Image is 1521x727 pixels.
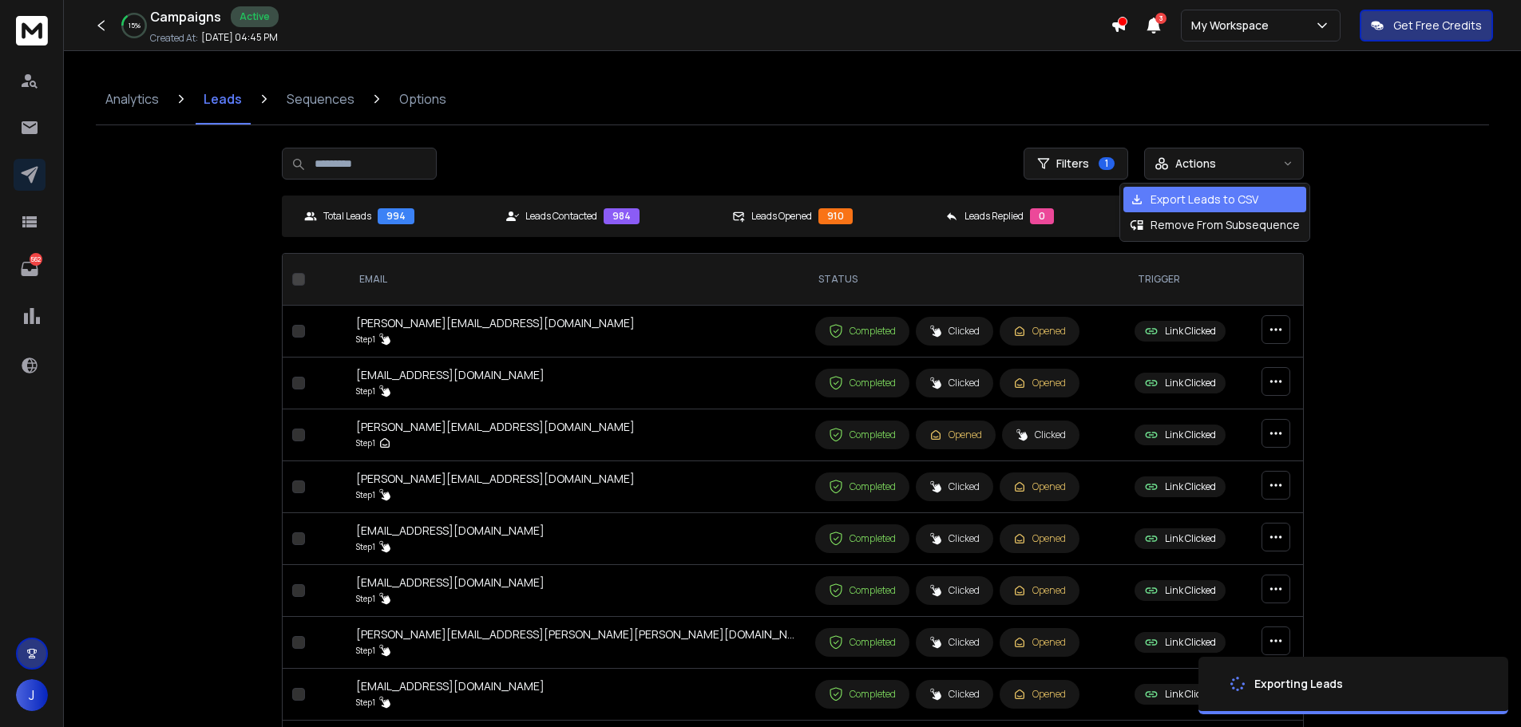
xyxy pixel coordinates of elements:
span: 3 [1155,13,1166,24]
p: Created At: [150,32,198,45]
div: Clicked [929,688,980,701]
div: Clicked [929,480,980,493]
p: Step 1 [356,331,375,347]
a: 562 [14,253,46,285]
div: Completed [829,687,896,701]
p: Leads [204,89,242,109]
th: TRIGGER [1125,254,1249,306]
td: [EMAIL_ADDRESS][DOMAIN_NAME] [347,669,806,721]
p: My Workspace [1191,18,1275,34]
td: [PERSON_NAME][EMAIL_ADDRESS][PERSON_NAME][PERSON_NAME][DOMAIN_NAME] [347,617,806,669]
div: Completed [829,376,896,390]
div: Opened [1013,584,1066,597]
p: Total Leads [323,210,371,223]
button: J [16,679,48,711]
p: Step 1 [356,591,375,606]
div: Opened [1013,688,1066,701]
p: Link Clicked [1165,429,1216,441]
div: Exporting Leads [1254,676,1343,692]
span: Filters [1056,156,1089,172]
div: Completed [829,531,896,546]
div: Clicked [929,636,980,649]
div: Clicked [929,325,980,338]
div: 984 [604,208,640,224]
div: Clicked [1016,429,1066,441]
div: Completed [829,428,896,442]
p: Link Clicked [1165,480,1216,493]
p: Options [399,89,446,109]
div: Opened [1013,636,1066,649]
div: Completed [829,635,896,650]
div: Clicked [929,377,980,389]
a: Analytics [96,73,168,124]
div: Opened [1013,325,1066,338]
p: Step 1 [356,435,375,451]
p: Step 1 [356,487,375,503]
a: Sequences [277,73,364,124]
p: Sequences [287,89,355,109]
p: Link Clicked [1165,688,1216,701]
p: Export Leads to CSV [1151,192,1258,207]
p: Step 1 [356,694,375,710]
p: Leads Replied [964,210,1024,223]
div: 0 [1030,208,1054,224]
button: Get Free Credits [1360,10,1493,41]
div: Opened [1013,377,1066,389]
p: Get Free Credits [1393,18,1482,34]
p: Step 1 [356,539,375,555]
p: Link Clicked [1165,532,1216,545]
div: Clicked [929,584,980,597]
td: [EMAIL_ADDRESS][DOMAIN_NAME] [347,565,806,617]
div: Completed [829,583,896,598]
p: Analytics [105,89,159,109]
td: [PERSON_NAME][EMAIL_ADDRESS][DOMAIN_NAME] [347,461,806,513]
div: Opened [1013,480,1066,493]
div: Opened [1013,532,1066,545]
div: 994 [378,208,414,224]
p: 562 [30,253,42,266]
div: Completed [829,324,896,338]
p: Link Clicked [1165,377,1216,389]
td: [EMAIL_ADDRESS][DOMAIN_NAME] [347,358,806,409]
div: Active [231,6,279,27]
a: Leads [194,73,252,124]
p: Step 1 [356,642,375,658]
p: 15 % [129,21,141,30]
th: STATUS [806,254,1124,306]
p: Leads Opened [751,210,812,223]
th: EMAIL [347,254,806,306]
div: Opened [929,429,982,441]
td: [PERSON_NAME][EMAIL_ADDRESS][DOMAIN_NAME] [347,306,806,358]
button: Filters1 [1024,148,1128,180]
p: Link Clicked [1165,584,1216,597]
p: [DATE] 04:45 PM [201,31,278,44]
a: Options [390,73,456,124]
td: [PERSON_NAME][EMAIL_ADDRESS][DOMAIN_NAME] [347,409,806,461]
p: Link Clicked [1165,325,1216,338]
p: Leads Contacted [525,210,597,223]
h1: Campaigns [150,7,221,26]
span: 1 [1099,157,1115,170]
p: Step 1 [356,383,375,399]
div: Completed [829,480,896,494]
p: Remove From Subsequence [1151,217,1300,233]
div: 910 [818,208,853,224]
p: Actions [1175,156,1216,172]
td: [EMAIL_ADDRESS][DOMAIN_NAME] [347,513,806,565]
div: Clicked [929,532,980,545]
p: Link Clicked [1165,636,1216,649]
